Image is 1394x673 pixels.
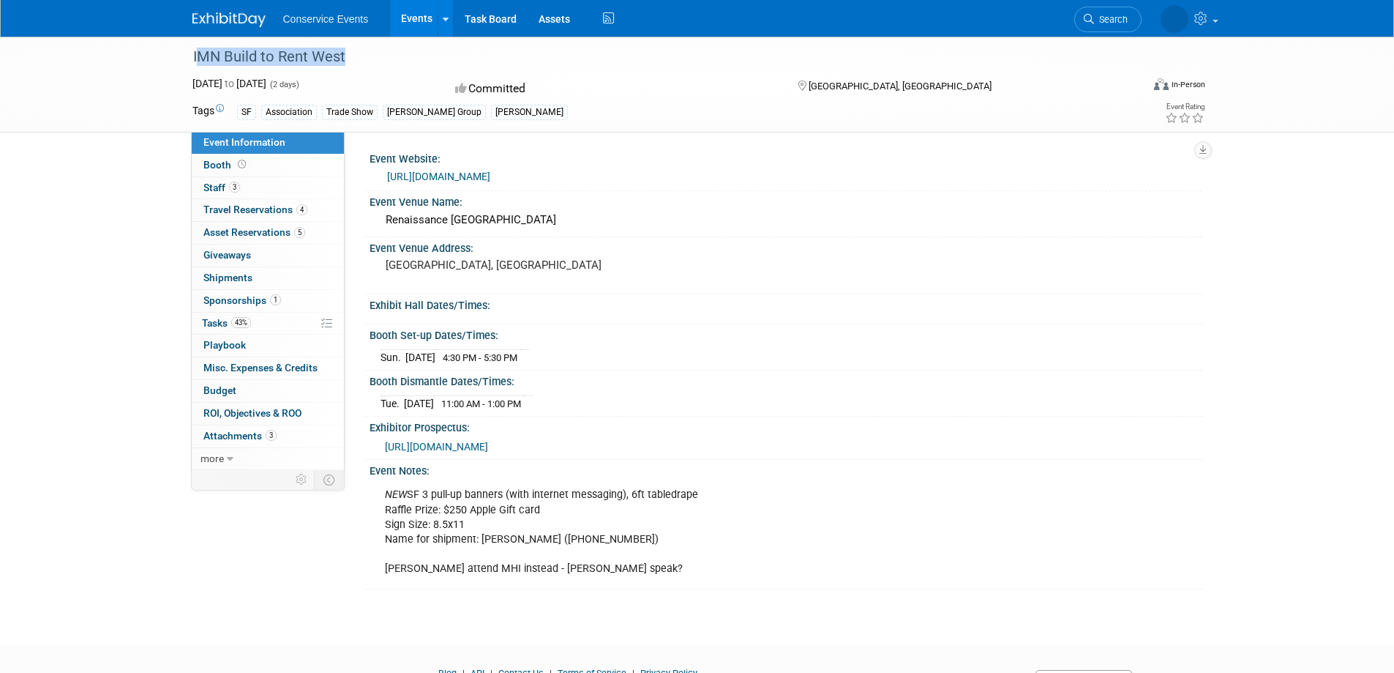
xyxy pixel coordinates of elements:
[203,339,246,351] span: Playbook
[381,209,1191,231] div: Renaissance [GEOGRAPHIC_DATA]
[192,132,344,154] a: Event Information
[229,182,240,193] span: 3
[203,226,305,238] span: Asset Reservations
[261,105,317,120] div: Association
[203,430,277,442] span: Attachments
[192,222,344,244] a: Asset Reservations5
[192,335,344,357] a: Playbook
[386,259,700,272] pre: [GEOGRAPHIC_DATA], [GEOGRAPHIC_DATA]
[385,488,407,501] i: NEW
[192,267,344,289] a: Shipments
[385,441,488,453] a: [URL][DOMAIN_NAME]
[203,182,240,193] span: Staff
[314,470,344,489] td: Toggle Event Tabs
[203,407,301,419] span: ROI, Objectives & ROO
[441,398,521,409] span: 11:00 AM - 1:00 PM
[294,227,305,238] span: 5
[1055,76,1206,98] div: Event Format
[387,171,490,182] a: [URL][DOMAIN_NAME]
[192,199,344,221] a: Travel Reservations4
[203,272,252,283] span: Shipments
[1094,14,1128,25] span: Search
[381,395,404,411] td: Tue.
[370,237,1202,256] div: Event Venue Address:
[231,317,251,328] span: 43%
[266,430,277,441] span: 3
[296,204,307,215] span: 4
[192,155,344,176] a: Booth
[370,294,1202,313] div: Exhibit Hall Dates/Times:
[202,317,251,329] span: Tasks
[203,204,307,215] span: Travel Reservations
[491,105,568,120] div: [PERSON_NAME]
[192,380,344,402] a: Budget
[370,371,1202,389] div: Booth Dismantle Dates/Times:
[370,460,1202,478] div: Event Notes:
[192,12,266,27] img: ExhibitDay
[283,13,369,25] span: Conservice Events
[235,159,249,170] span: Booth not reserved yet
[188,44,1120,70] div: IMN Build to Rent West
[270,294,281,305] span: 1
[203,136,285,148] span: Event Information
[237,105,256,120] div: SF
[1165,103,1204,111] div: Event Rating
[192,313,344,335] a: Tasks43%
[405,349,435,365] td: [DATE]
[192,403,344,425] a: ROI, Objectives & ROO
[1171,79,1205,90] div: In-Person
[203,159,249,171] span: Booth
[375,480,1040,583] div: SF 3 pull-up banners (with internet messaging), 6ft tabledrape Raffle Prize: $250 Apple Gift card...
[269,80,299,89] span: (2 days)
[192,245,344,267] a: Giveaways
[404,395,434,411] td: [DATE]
[370,417,1202,435] div: Exhibitor Prospectus:
[809,81,992,92] span: [GEOGRAPHIC_DATA], [GEOGRAPHIC_DATA]
[289,470,315,489] td: Personalize Event Tab Strip
[222,78,236,89] span: to
[1154,78,1169,90] img: Format-Inperson.png
[192,103,224,120] td: Tags
[201,453,224,464] span: more
[203,249,251,261] span: Giveaways
[203,294,281,306] span: Sponsorships
[370,191,1202,209] div: Event Venue Name:
[383,105,486,120] div: [PERSON_NAME] Group
[451,76,774,102] div: Committed
[370,148,1202,166] div: Event Website:
[192,357,344,379] a: Misc. Expenses & Credits
[203,362,318,373] span: Misc. Expenses & Credits
[1074,7,1142,32] a: Search
[1161,5,1188,33] img: Monica Barnson
[192,425,344,447] a: Attachments3
[443,352,517,363] span: 4:30 PM - 5:30 PM
[370,324,1202,343] div: Booth Set-up Dates/Times:
[192,177,344,199] a: Staff3
[192,290,344,312] a: Sponsorships1
[381,349,405,365] td: Sun.
[322,105,378,120] div: Trade Show
[192,448,344,470] a: more
[192,78,266,89] span: [DATE] [DATE]
[203,384,236,396] span: Budget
